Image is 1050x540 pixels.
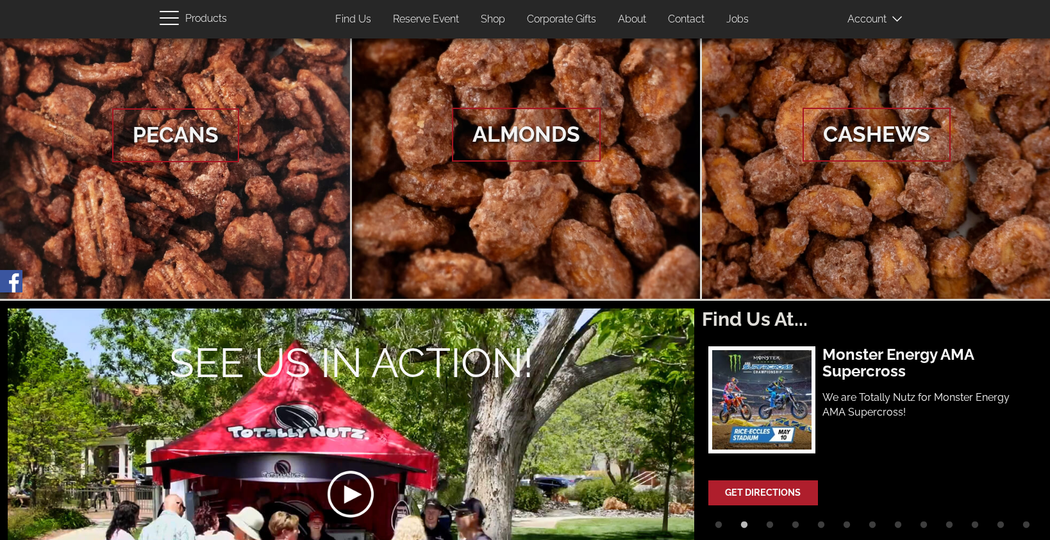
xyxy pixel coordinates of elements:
span: Pecans [112,108,239,162]
a: Get Directions [710,482,817,504]
a: Monster Energy AMA Supercross Monster Energy AMA SupercrossWe are Totally Nutz for Monster Energy... [708,346,1033,460]
button: 3 of 16 [760,519,779,538]
a: Shop [471,7,515,32]
button: 9 of 16 [914,519,933,538]
button: 8 of 16 [888,519,908,538]
button: 6 of 16 [837,519,856,538]
a: About [608,7,656,32]
span: Cashews [803,108,951,162]
a: Jobs [717,7,758,32]
img: Monster Energy AMA Supercross [708,346,815,453]
button: 7 of 16 [863,519,882,538]
span: Almonds [452,108,601,162]
button: 2 of 16 [735,519,754,538]
a: Reserve Event [383,7,469,32]
button: 1 of 16 [709,519,728,538]
button: 10 of 16 [940,519,959,538]
span: Products [185,10,227,28]
button: 4 of 16 [786,519,805,538]
button: 5 of 16 [812,519,831,538]
a: Find Us [326,7,381,32]
button: 12 of 16 [991,519,1010,538]
button: 13 of 16 [1017,519,1036,538]
a: Contact [658,7,714,32]
button: 11 of 16 [965,519,985,538]
h3: Monster Energy AMA Supercross [822,346,1029,380]
a: Corporate Gifts [517,7,606,32]
p: We are Totally Nutz for Monster Energy AMA Supercross! [822,391,1029,420]
h2: Find Us At... [702,308,1042,330]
